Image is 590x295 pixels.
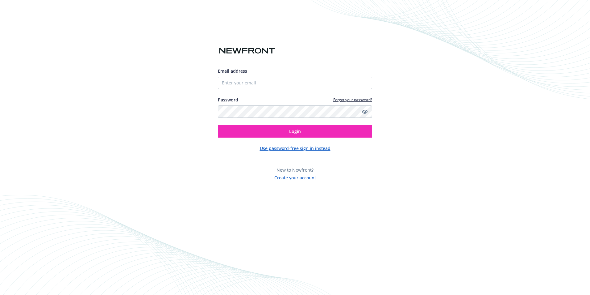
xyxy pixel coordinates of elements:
[361,108,368,115] a: Show password
[260,145,330,152] button: Use password-free sign in instead
[333,97,372,102] a: Forgot your password?
[218,68,247,74] span: Email address
[218,45,276,56] img: Newfront logo
[274,173,316,181] button: Create your account
[218,105,372,118] input: Enter your password
[276,167,314,173] span: New to Newfront?
[218,125,372,138] button: Login
[289,128,301,134] span: Login
[218,77,372,89] input: Enter your email
[218,96,238,103] label: Password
